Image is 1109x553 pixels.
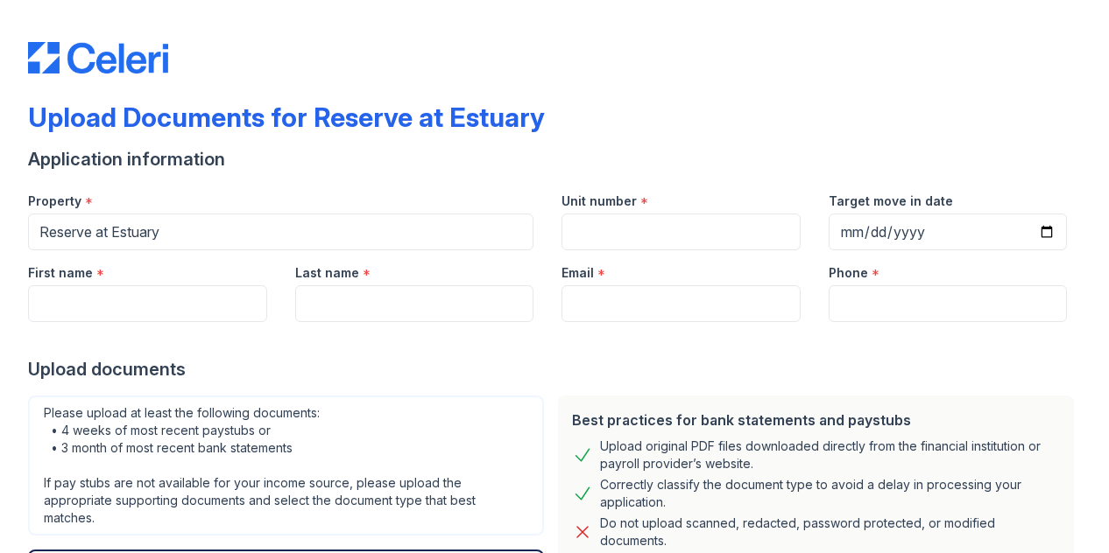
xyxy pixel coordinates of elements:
[600,476,1060,511] div: Correctly classify the document type to avoid a delay in processing your application.
[562,192,637,210] label: Unit number
[562,264,594,282] label: Email
[572,409,1060,430] div: Best practices for bank statements and paystubs
[28,357,1081,381] div: Upload documents
[28,101,545,133] div: Upload Documents for Reserve at Estuary
[600,514,1060,549] div: Do not upload scanned, redacted, password protected, or modified documents.
[28,264,93,282] label: First name
[295,264,359,282] label: Last name
[829,192,953,210] label: Target move in date
[28,192,81,210] label: Property
[600,437,1060,472] div: Upload original PDF files downloaded directly from the financial institution or payroll provider’...
[829,264,868,282] label: Phone
[28,42,168,73] img: CE_Logo_Blue-a8612792a0a2168367f1c8372b55b34899dd931a85d93a1a3d3e32e68fde9ad4.png
[28,395,544,535] div: Please upload at least the following documents: • 4 weeks of most recent paystubs or • 3 month of...
[28,147,1081,171] div: Application information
